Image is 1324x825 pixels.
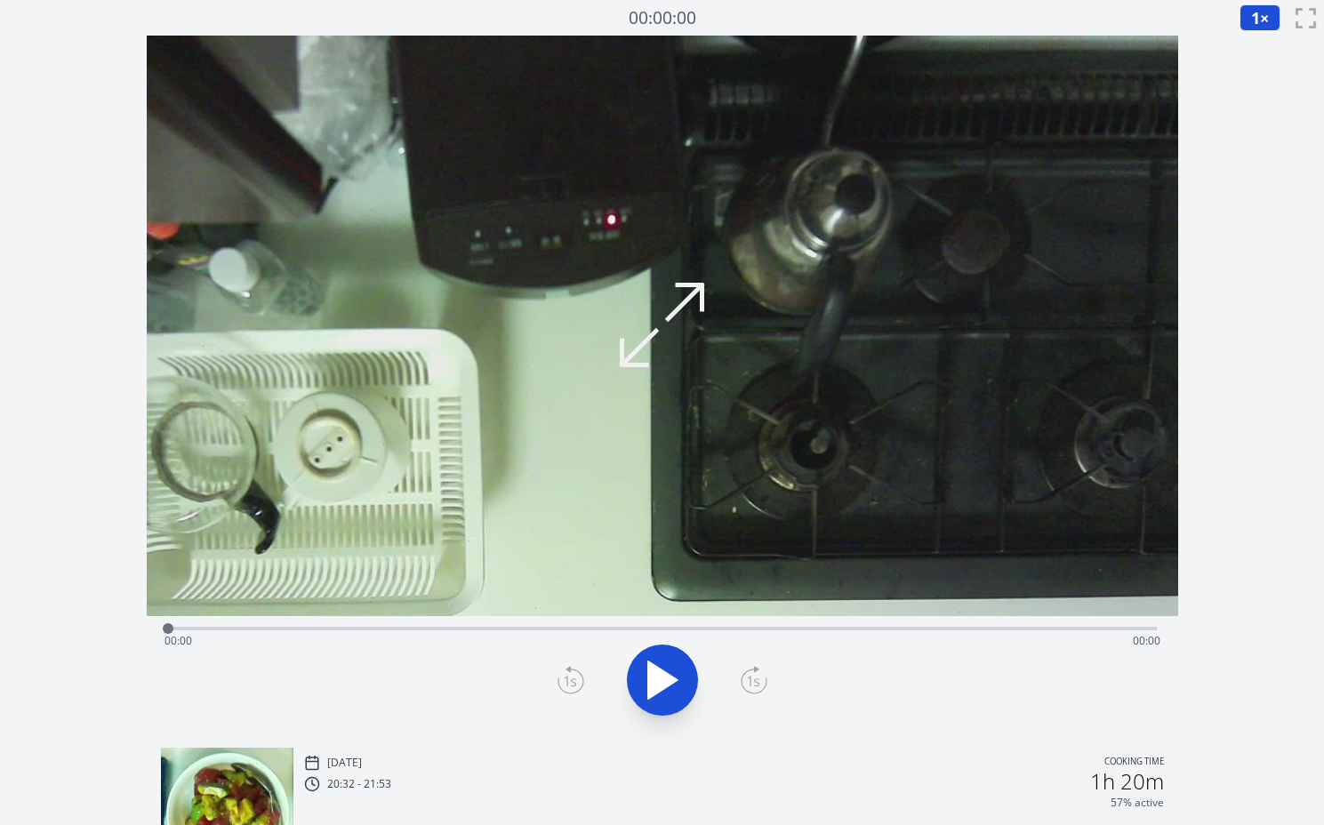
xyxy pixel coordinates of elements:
a: 00:00:00 [629,5,696,31]
button: 1× [1240,4,1280,31]
p: [DATE] [327,756,362,770]
p: Cooking time [1104,755,1164,771]
p: 20:32 - 21:53 [327,777,391,791]
span: 1 [1251,7,1260,28]
span: 00:00 [1133,633,1160,648]
h2: 1h 20m [1090,771,1164,792]
p: 57% active [1111,796,1164,810]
